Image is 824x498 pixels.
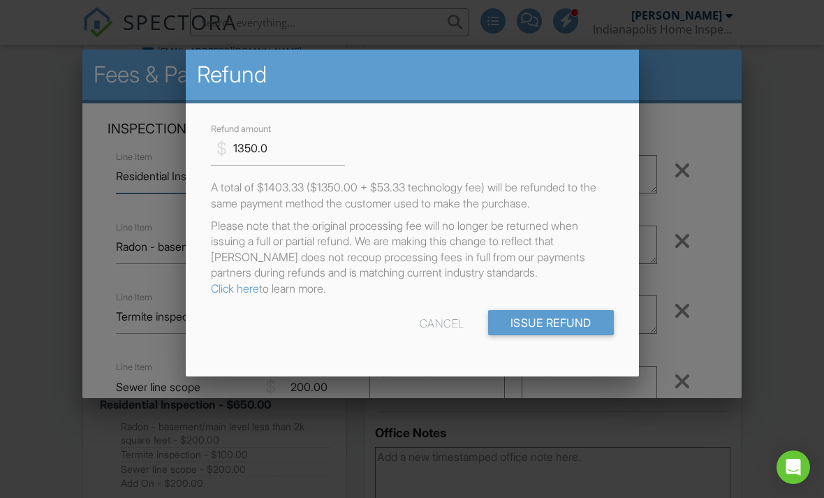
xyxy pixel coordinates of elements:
[211,180,614,211] p: A total of $1403.33 ($1350.00 + $53.33 technology fee) will be refunded to the same payment metho...
[211,123,271,136] label: Refund amount
[420,310,464,335] div: Cancel
[211,218,614,296] p: Please note that the original processing fee will no longer be returned when issuing a full or pa...
[216,137,227,161] div: $
[197,61,628,89] h2: Refund
[211,281,259,295] a: Click here
[777,451,810,484] div: Open Intercom Messenger
[488,310,614,335] input: Issue Refund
